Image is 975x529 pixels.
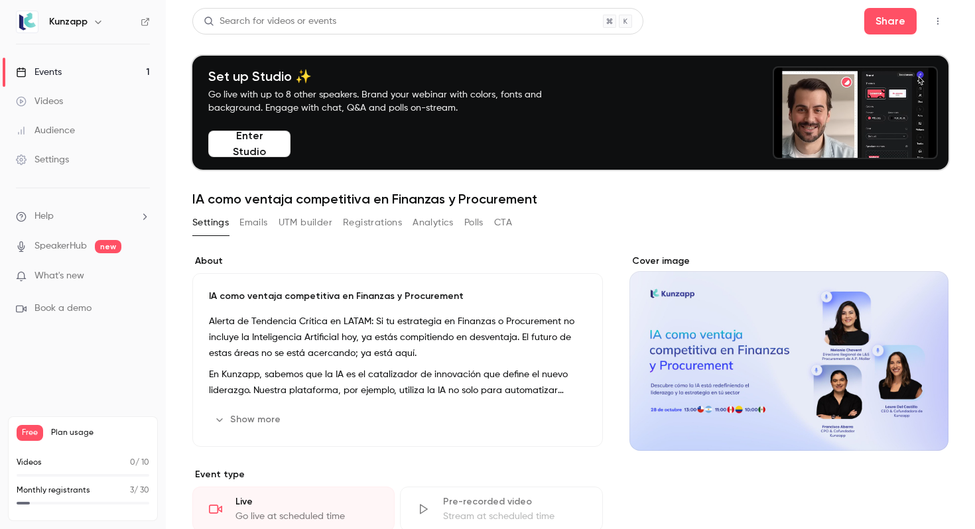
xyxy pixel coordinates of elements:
p: / 30 [130,485,149,497]
div: Search for videos or events [204,15,336,29]
span: 0 [130,459,135,467]
h4: Set up Studio ✨ [208,68,573,84]
h6: Kunzapp [49,15,88,29]
span: Free [17,425,43,441]
section: Cover image [629,255,948,451]
span: Book a demo [34,302,92,316]
span: new [95,240,121,253]
button: Enter Studio [208,131,291,157]
p: Event type [192,468,603,481]
button: CTA [494,212,512,233]
button: Registrations [343,212,402,233]
p: Monthly registrants [17,485,90,497]
div: Live [235,495,378,508]
p: IA como ventaja competitiva en Finanzas y Procurement [209,290,586,303]
button: Polls [464,212,484,233]
a: SpeakerHub [34,239,87,253]
button: Show more [209,409,289,430]
p: Go live with up to 8 other speakers. Brand your webinar with colors, fonts and background. Engage... [208,88,573,115]
button: Emails [239,212,267,233]
h1: IA como ventaja competitiva en Finanzas y Procurement [192,191,948,207]
label: Cover image [629,255,948,268]
div: Settings [16,153,69,166]
div: Stream at scheduled time [443,510,586,523]
div: Pre-recorded video [443,495,586,508]
div: Videos [16,95,63,108]
p: Alerta de Tendencia Crítica en LATAM: Si tu estrategia en Finanzas o Procurement no incluye la In... [209,314,586,361]
span: What's new [34,269,84,283]
p: En Kunzapp, sabemos que la IA es el catalizador de innovación que define el nuevo liderazgo. Nues... [209,367,586,398]
button: UTM builder [279,212,332,233]
label: About [192,255,603,268]
p: Videos [17,457,42,469]
div: Audience [16,124,75,137]
img: Kunzapp [17,11,38,32]
div: Go live at scheduled time [235,510,378,523]
button: Share [864,8,917,34]
button: Analytics [413,212,454,233]
div: Events [16,66,62,79]
button: Settings [192,212,229,233]
span: Help [34,209,54,223]
span: 3 [130,487,134,495]
span: Plan usage [51,428,149,438]
li: help-dropdown-opener [16,209,150,223]
p: / 10 [130,457,149,469]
